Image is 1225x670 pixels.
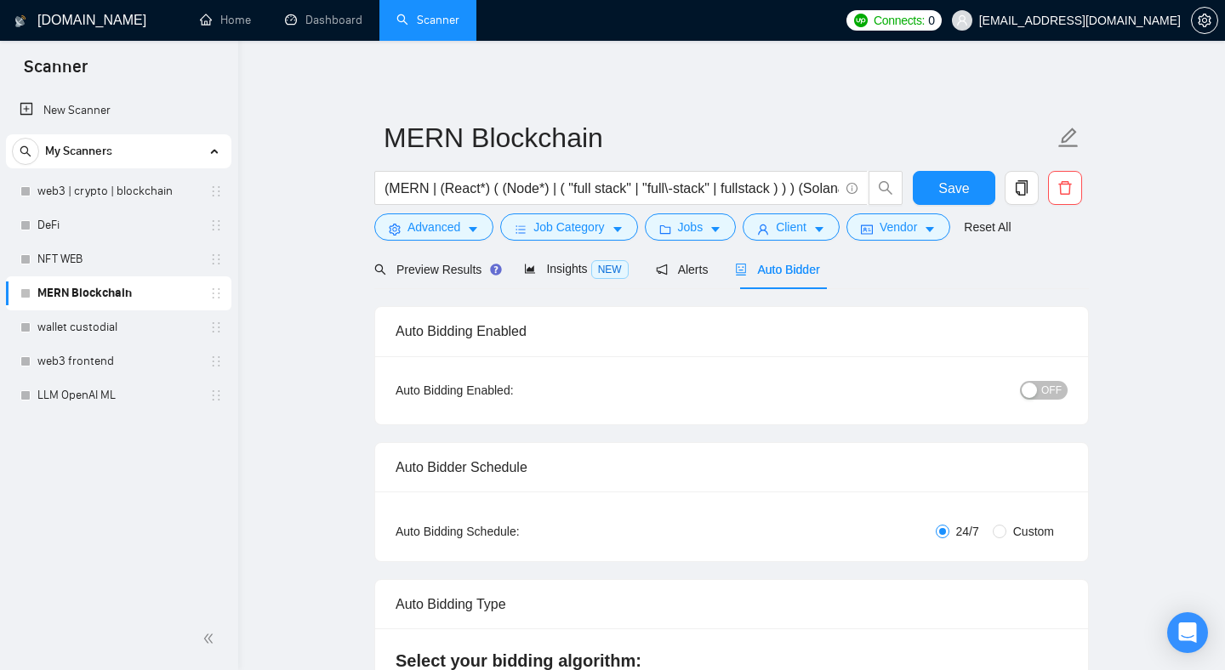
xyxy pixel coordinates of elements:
span: user [757,223,769,236]
div: Auto Bidding Enabled [396,307,1068,355]
a: setting [1191,14,1218,27]
span: NEW [591,260,629,279]
span: copy [1006,180,1038,196]
span: bars [515,223,527,236]
span: Advanced [407,218,460,236]
span: Save [938,178,969,199]
div: Auto Bidding Type [396,580,1068,628]
span: holder [209,355,223,368]
button: search [869,171,903,205]
span: edit [1057,127,1080,149]
span: search [374,264,386,275]
span: Custom [1006,522,1061,541]
span: Connects: [874,11,925,30]
a: LLM OpenAI ML [37,378,199,412]
span: double-left [202,630,219,647]
span: caret-down [612,223,624,236]
span: holder [209,321,223,334]
span: My Scanners [45,134,112,168]
span: area-chart [524,263,536,275]
div: Open Intercom Messenger [1167,612,1208,653]
span: robot [735,264,747,275]
button: delete [1048,171,1082,205]
button: barsJob Categorycaret-down [500,213,637,241]
span: holder [209,185,223,198]
div: Tooltip anchor [488,262,504,277]
span: holder [209,287,223,300]
span: Vendor [880,218,917,236]
button: settingAdvancedcaret-down [374,213,493,241]
span: 24/7 [949,522,986,541]
a: dashboardDashboard [285,13,362,27]
span: Insights [524,262,628,275]
span: Auto Bidder [735,263,819,276]
span: caret-down [709,223,721,236]
span: Scanner [10,54,101,90]
span: idcard [861,223,873,236]
span: user [956,14,968,26]
div: Auto Bidding Schedule: [396,522,619,541]
div: Auto Bidder Schedule [396,443,1068,491]
button: folderJobscaret-down [645,213,737,241]
button: Save [913,171,995,205]
a: homeHome [200,13,251,27]
a: web3 | crypto | blockchain [37,174,199,208]
a: New Scanner [20,94,218,128]
span: search [13,145,38,157]
a: MERN Blockchain [37,276,199,310]
li: My Scanners [6,134,231,412]
span: info-circle [846,183,857,194]
span: delete [1049,180,1081,196]
button: idcardVendorcaret-down [846,213,950,241]
span: folder [659,223,671,236]
span: setting [1192,14,1217,27]
a: NFT WEB [37,242,199,276]
input: Search Freelance Jobs... [385,178,839,199]
span: OFF [1041,381,1062,400]
a: searchScanner [396,13,459,27]
span: notification [656,264,668,275]
span: holder [209,253,223,266]
a: web3 frontend [37,344,199,378]
a: Reset All [964,218,1011,236]
span: Alerts [656,263,709,276]
a: DeFi [37,208,199,242]
span: caret-down [924,223,936,236]
span: Client [776,218,806,236]
span: Jobs [678,218,704,236]
span: caret-down [467,223,479,236]
span: setting [389,223,401,236]
span: holder [209,219,223,232]
img: upwork-logo.png [854,14,868,27]
button: userClientcaret-down [743,213,840,241]
span: Preview Results [374,263,497,276]
div: Auto Bidding Enabled: [396,381,619,400]
input: Scanner name... [384,116,1054,159]
span: 0 [928,11,935,30]
span: Job Category [533,218,604,236]
li: New Scanner [6,94,231,128]
button: copy [1005,171,1039,205]
img: logo [14,8,26,35]
button: search [12,138,39,165]
button: setting [1191,7,1218,34]
span: search [869,180,902,196]
a: wallet custodial [37,310,199,344]
span: caret-down [813,223,825,236]
span: holder [209,389,223,402]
